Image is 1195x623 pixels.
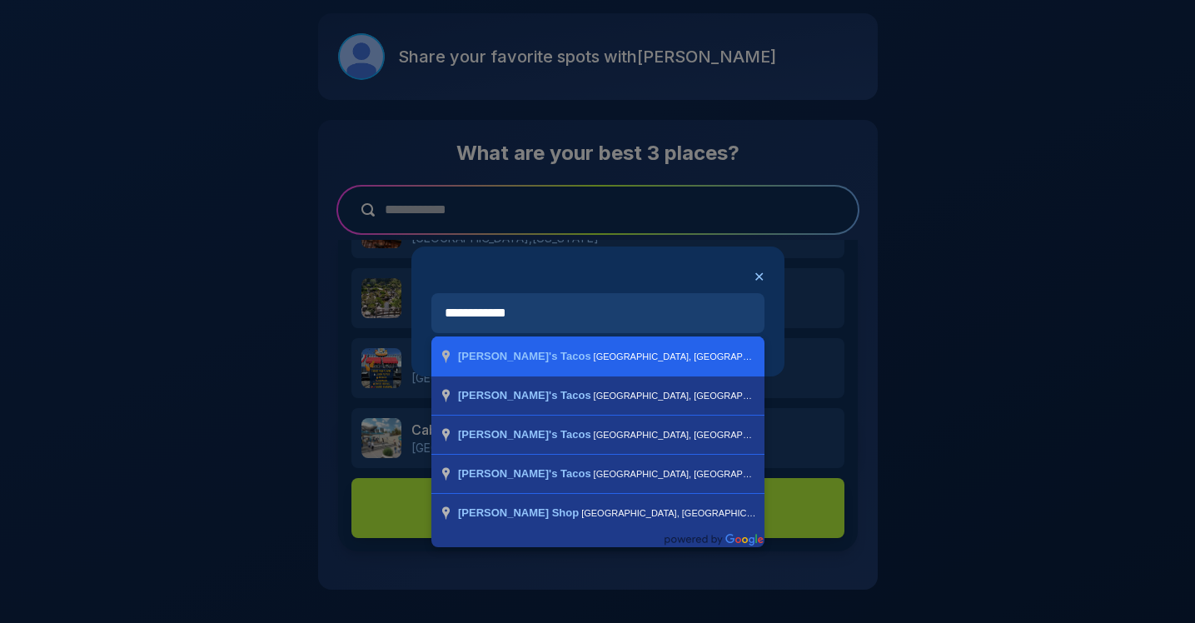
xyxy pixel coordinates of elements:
[458,389,591,401] span: [PERSON_NAME]'s Tacos
[594,391,789,401] span: [GEOGRAPHIC_DATA], [GEOGRAPHIC_DATA]
[458,467,591,480] span: [PERSON_NAME]'s Tacos
[458,428,591,441] span: [PERSON_NAME]'s Tacos
[458,506,579,519] span: [PERSON_NAME] Shop
[594,430,890,440] span: [GEOGRAPHIC_DATA], [GEOGRAPHIC_DATA], [GEOGRAPHIC_DATA]
[594,469,990,479] span: [GEOGRAPHIC_DATA], [GEOGRAPHIC_DATA], [GEOGRAPHIC_DATA], [GEOGRAPHIC_DATA]
[754,267,764,287] button: ✕
[431,340,764,356] div: Powered by Google Places
[594,351,990,361] span: [GEOGRAPHIC_DATA], [GEOGRAPHIC_DATA], [GEOGRAPHIC_DATA], [GEOGRAPHIC_DATA]
[581,508,878,518] span: [GEOGRAPHIC_DATA], [GEOGRAPHIC_DATA], [GEOGRAPHIC_DATA]
[458,350,591,362] span: [PERSON_NAME]'s Tacos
